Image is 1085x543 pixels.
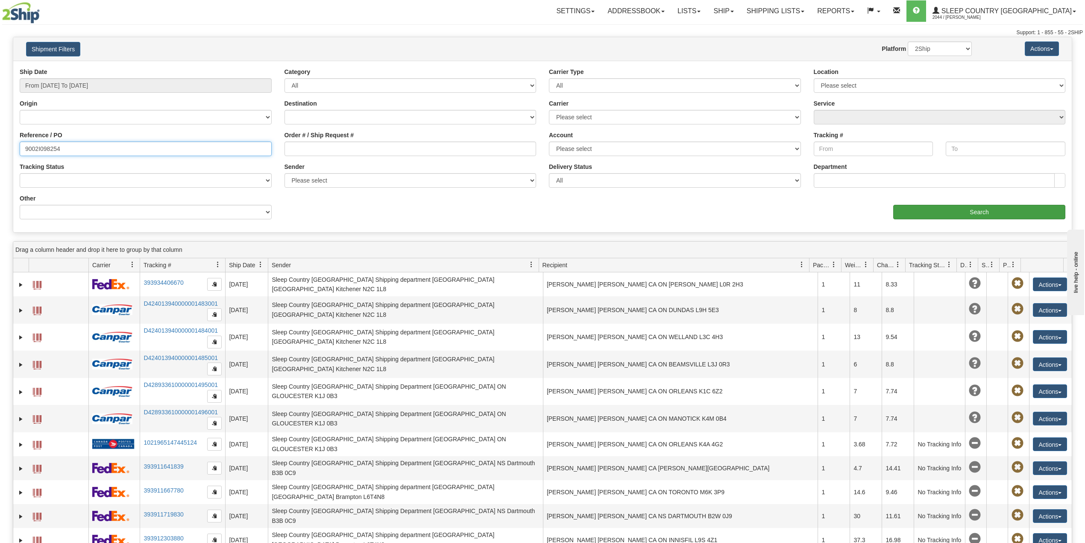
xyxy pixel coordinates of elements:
a: Label [33,509,41,522]
td: [DATE] [225,378,268,405]
a: Label [33,357,41,371]
a: Shipping lists [740,0,811,22]
td: 1 [818,480,850,504]
td: [PERSON_NAME] [PERSON_NAME] CA ON WELLAND L3C 4H3 [543,324,818,351]
label: Tracking Status [20,162,64,171]
button: Actions [1033,303,1067,317]
td: 9.46 [882,480,914,504]
span: No Tracking Info [969,461,981,473]
button: Shipment Filters [26,42,80,56]
button: Copy to clipboard [207,486,222,499]
img: 2 - FedEx Express® [92,487,129,497]
button: Actions [1033,277,1067,291]
label: Carrier Type [549,68,584,76]
span: Ship Date [229,261,255,269]
a: Expand [17,464,25,473]
span: Sleep Country [GEOGRAPHIC_DATA] [939,7,1072,15]
td: 1 [818,296,850,324]
td: 8.8 [882,296,914,324]
label: Account [549,131,573,139]
label: Destination [284,99,317,108]
td: 1 [818,456,850,480]
img: 14 - Canpar [92,304,132,315]
label: Location [814,68,839,76]
button: Copy to clipboard [207,510,222,522]
a: Label [33,411,41,425]
a: D428933610000001495001 [144,381,218,388]
a: Expand [17,280,25,289]
span: Pickup Not Assigned [1012,385,1023,397]
span: Tracking # [144,261,171,269]
span: Pickup Not Assigned [1012,412,1023,424]
span: Unknown [969,303,981,315]
td: [DATE] [225,480,268,504]
label: Order # / Ship Request # [284,131,354,139]
td: Sleep Country [GEOGRAPHIC_DATA] Shipping Department [GEOGRAPHIC_DATA] ON GLOUCESTER K1J 0B3 [268,432,543,456]
a: Label [33,384,41,398]
button: Copy to clipboard [207,363,222,375]
img: 14 - Canpar [92,332,132,342]
button: Actions [1033,384,1067,398]
a: Expand [17,360,25,369]
a: Tracking # filter column settings [211,257,225,272]
a: Expand [17,440,25,449]
a: D424013940000001485001 [144,354,218,361]
td: 1 [818,504,850,528]
button: Copy to clipboard [207,308,222,321]
span: Pickup Not Assigned [1012,509,1023,521]
div: grid grouping header [13,242,1072,258]
a: Expand [17,306,25,315]
button: Actions [1033,509,1067,523]
td: Sleep Country [GEOGRAPHIC_DATA] Shipping department [GEOGRAPHIC_DATA] [GEOGRAPHIC_DATA] Kitchener... [268,296,543,324]
span: No Tracking Info [969,485,981,497]
td: [PERSON_NAME] [PERSON_NAME] CA ON MANOTICK K4M 0B4 [543,405,818,432]
span: No Tracking Info [969,509,981,521]
span: Unknown [969,412,981,424]
button: Actions [1033,357,1067,371]
label: Origin [20,99,37,108]
img: 2 - FedEx Express® [92,463,129,473]
td: [DATE] [225,324,268,351]
button: Actions [1025,41,1059,56]
img: logo2044.jpg [2,2,40,24]
a: 393934406670 [144,279,183,286]
button: Actions [1033,412,1067,425]
a: Label [33,437,41,451]
td: No Tracking Info [914,456,965,480]
button: Copy to clipboard [207,417,222,430]
td: [DATE] [225,351,268,378]
td: [DATE] [225,405,268,432]
span: Recipient [542,261,567,269]
a: Carrier filter column settings [125,257,140,272]
td: [PERSON_NAME] [PERSON_NAME] CA [PERSON_NAME][GEOGRAPHIC_DATA] [543,456,818,480]
a: Label [33,461,41,475]
a: Addressbook [601,0,671,22]
label: Ship Date [20,68,47,76]
div: Support: 1 - 855 - 55 - 2SHIP [2,29,1083,36]
td: [DATE] [225,504,268,528]
a: Recipient filter column settings [795,257,809,272]
span: Pickup Not Assigned [1012,357,1023,369]
td: [PERSON_NAME] [PERSON_NAME] CA ON DUNDAS L9H 5E3 [543,296,818,324]
td: 14.6 [850,480,882,504]
button: Actions [1033,330,1067,344]
label: Delivery Status [549,162,592,171]
a: Expand [17,512,25,521]
a: Expand [17,333,25,342]
a: Label [33,485,41,499]
td: 1 [818,432,850,456]
td: [DATE] [225,272,268,296]
span: Sender [272,261,291,269]
span: Unknown [969,357,981,369]
span: Pickup Not Assigned [1012,303,1023,315]
div: live help - online [6,7,79,14]
a: D428933610000001496001 [144,409,218,416]
a: Sleep Country [GEOGRAPHIC_DATA] 2044 / [PERSON_NAME] [926,0,1082,22]
td: 14.41 [882,456,914,480]
span: Unknown [969,385,981,397]
a: Shipment Issues filter column settings [985,257,999,272]
a: Weight filter column settings [859,257,873,272]
button: Copy to clipboard [207,462,222,475]
td: [PERSON_NAME] [PERSON_NAME] CA ON ORLEANS K1C 6Z2 [543,378,818,405]
td: Sleep Country [GEOGRAPHIC_DATA] Shipping department [GEOGRAPHIC_DATA] [GEOGRAPHIC_DATA] Kitchener... [268,324,543,351]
